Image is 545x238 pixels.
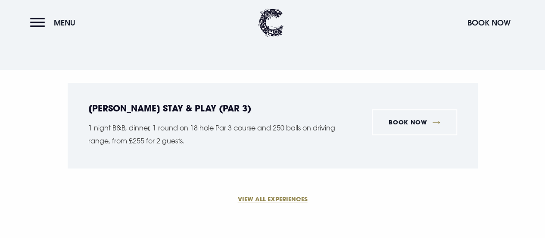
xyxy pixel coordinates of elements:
[463,13,515,32] button: Book Now
[68,194,478,203] a: VIEW ALL EXPERIENCES
[88,121,351,148] p: 1 night B&B, dinner, 1 round on 18 hole Par 3 course and 250 balls on driving range, from £255 fo...
[88,104,351,112] h5: [PERSON_NAME] Stay & Play (Par 3)
[258,9,284,37] img: Clandeboye Lodge
[372,109,457,135] a: Book Now
[30,13,80,32] button: Menu
[54,18,75,28] span: Menu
